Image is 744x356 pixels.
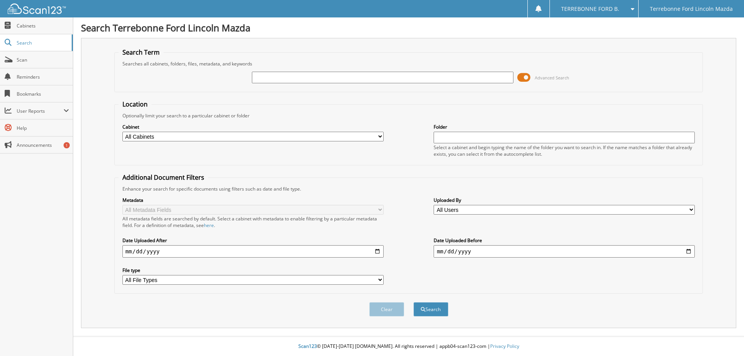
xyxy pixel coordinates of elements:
[434,245,695,258] input: end
[434,197,695,203] label: Uploaded By
[119,100,152,108] legend: Location
[17,57,69,63] span: Scan
[369,302,404,316] button: Clear
[122,245,384,258] input: start
[81,21,736,34] h1: Search Terrebonne Ford Lincoln Mazda
[17,91,69,97] span: Bookmarks
[119,186,699,192] div: Enhance your search for specific documents using filters such as date and file type.
[17,125,69,131] span: Help
[122,215,384,229] div: All metadata fields are searched by default. Select a cabinet with metadata to enable filtering b...
[650,7,733,11] span: Terrebonne Ford Lincoln Mazda
[490,343,519,349] a: Privacy Policy
[8,3,66,14] img: scan123-logo-white.svg
[119,112,699,119] div: Optionally limit your search to a particular cabinet or folder
[434,124,695,130] label: Folder
[64,142,70,148] div: 1
[17,22,69,29] span: Cabinets
[119,60,699,67] div: Searches all cabinets, folders, files, metadata, and keywords
[122,237,384,244] label: Date Uploaded After
[119,173,208,182] legend: Additional Document Filters
[17,74,69,80] span: Reminders
[122,124,384,130] label: Cabinet
[535,75,569,81] span: Advanced Search
[204,222,214,229] a: here
[413,302,448,316] button: Search
[561,7,619,11] span: TERREBONNE FORD B.
[122,197,384,203] label: Metadata
[119,48,164,57] legend: Search Term
[17,40,68,46] span: Search
[17,108,64,114] span: User Reports
[73,337,744,356] div: © [DATE]-[DATE] [DOMAIN_NAME]. All rights reserved | appb04-scan123-com |
[434,144,695,157] div: Select a cabinet and begin typing the name of the folder you want to search in. If the name match...
[17,142,69,148] span: Announcements
[122,267,384,273] label: File type
[434,237,695,244] label: Date Uploaded Before
[298,343,317,349] span: Scan123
